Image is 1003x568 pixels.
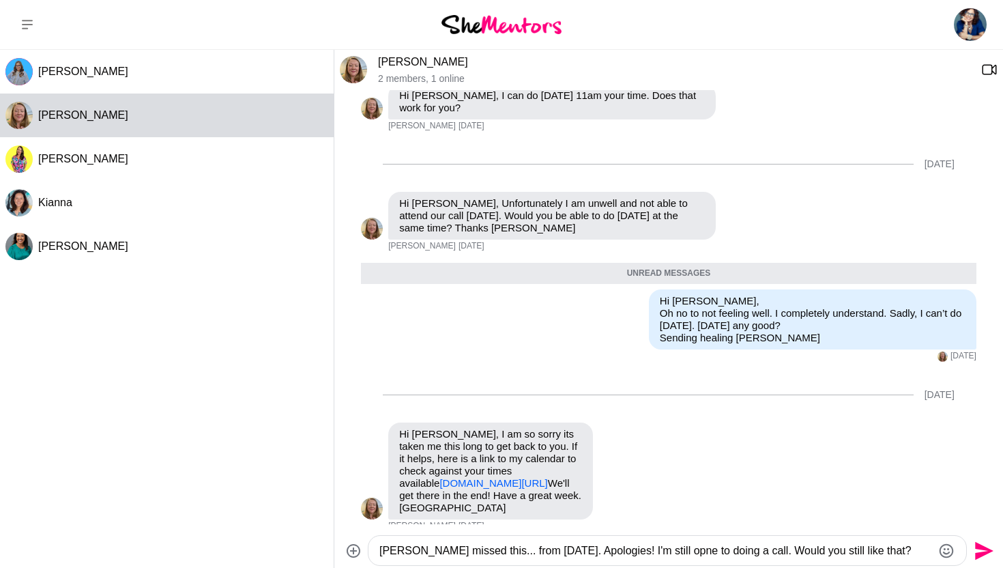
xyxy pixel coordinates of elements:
button: Emoji picker [938,543,955,559]
img: R [5,145,33,173]
div: Mona Swarup [5,58,33,85]
span: [PERSON_NAME] [388,241,456,252]
img: T [5,102,33,129]
img: She Mentors Logo [441,15,562,33]
span: Kianna [38,197,72,208]
span: [PERSON_NAME] [38,66,128,77]
div: Tammy McCann [5,102,33,129]
button: Send [967,535,998,566]
span: [PERSON_NAME] [38,153,128,165]
img: C [5,233,33,260]
div: Unread messages [361,263,976,285]
span: [PERSON_NAME] [38,240,128,252]
time: 2025-06-04T09:09:15.156Z [459,121,484,132]
span: [PERSON_NAME] [388,121,456,132]
div: Chitra Suppiah [5,233,33,260]
div: Tammy McCann [361,498,383,520]
a: [DOMAIN_NAME][URL] [439,477,547,489]
span: [PERSON_NAME] [38,109,128,121]
p: Hi [PERSON_NAME], I can do [DATE] 11am your time. Does that work for you? [399,89,705,114]
textarea: Type your message [379,543,932,559]
img: K [5,189,33,216]
div: Tammy McCann [937,352,948,362]
div: Roslyn Thompson [5,145,33,173]
div: Tammy McCann [340,56,367,83]
a: [PERSON_NAME] [378,56,468,68]
p: 2 members , 1 online [378,73,970,85]
p: Hi [PERSON_NAME], I am so sorry its taken me this long to get back to you. If it helps, here is a... [399,428,582,514]
img: T [361,498,383,520]
div: [DATE] [925,389,955,401]
p: Hi [PERSON_NAME], Unfortunately I am unwell and not able to attend our call [DATE]. Would you be ... [399,197,705,234]
span: [PERSON_NAME] [388,521,456,532]
img: T [361,98,383,119]
img: Amanda Ewin [954,8,987,41]
p: Hi [PERSON_NAME], Oh no to not feeling well. I completely understand. Sadly, I can’t do [DATE]. [... [660,295,965,344]
img: T [361,218,383,240]
div: [DATE] [925,158,955,170]
div: Tammy McCann [361,98,383,119]
time: 2025-06-12T02:53:57.267Z [950,351,976,362]
img: M [5,58,33,85]
img: T [937,352,948,362]
div: Kianna [5,189,33,216]
time: 2025-07-17T04:02:09.189Z [459,521,484,532]
time: 2025-06-12T02:26:41.228Z [459,241,484,252]
div: Tammy McCann [361,218,383,240]
img: T [340,56,367,83]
